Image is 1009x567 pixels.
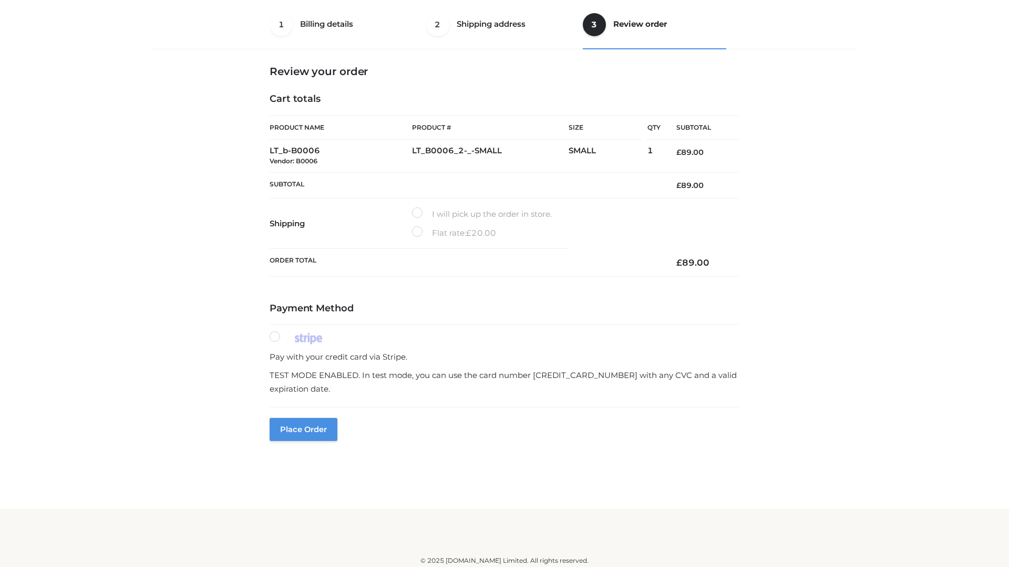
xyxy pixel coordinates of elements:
button: Place order [270,418,337,441]
th: Qty [647,115,661,140]
th: Product # [412,115,569,140]
h4: Payment Method [270,303,739,314]
th: Order Total [270,249,661,277]
th: Size [569,116,642,140]
th: Shipping [270,198,412,249]
bdi: 89.00 [676,181,704,190]
p: TEST MODE ENABLED. In test mode, you can use the card number [CREDIT_CARD_NUMBER] with any CVC an... [270,369,739,395]
bdi: 89.00 [676,148,704,157]
small: Vendor: B0006 [270,157,317,165]
td: SMALL [569,140,647,173]
label: I will pick up the order in store. [412,207,552,221]
span: £ [466,228,471,238]
td: 1 [647,140,661,173]
bdi: 89.00 [676,257,709,268]
th: Subtotal [661,116,739,140]
p: Pay with your credit card via Stripe. [270,350,739,364]
span: £ [676,257,682,268]
div: © 2025 [DOMAIN_NAME] Limited. All rights reserved. [156,555,853,566]
span: £ [676,181,681,190]
bdi: 20.00 [466,228,496,238]
span: £ [676,148,681,157]
td: LT_B0006_2-_-SMALL [412,140,569,173]
td: LT_b-B0006 [270,140,412,173]
th: Product Name [270,115,412,140]
h3: Review your order [270,65,739,78]
h4: Cart totals [270,93,739,105]
th: Subtotal [270,172,661,198]
label: Flat rate: [412,226,496,240]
